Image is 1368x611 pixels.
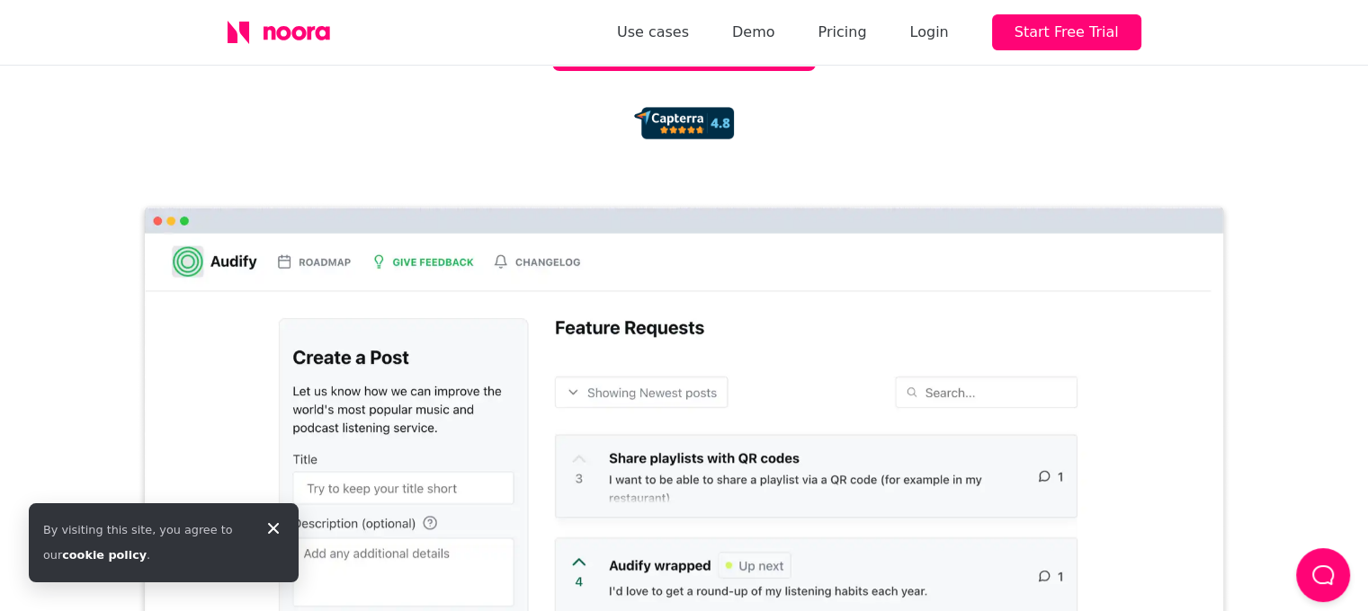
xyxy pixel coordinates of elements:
[1296,548,1350,602] button: Load Chat
[732,20,775,45] a: Demo
[909,20,948,45] div: Login
[62,548,147,562] a: cookie policy
[634,107,733,139] img: 92d72d4f0927c2c8b0462b8c7b01ca97.png
[43,518,248,568] div: By visiting this site, you agree to our .
[992,14,1141,50] button: Start Free Trial
[818,20,866,45] a: Pricing
[617,20,689,45] a: Use cases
